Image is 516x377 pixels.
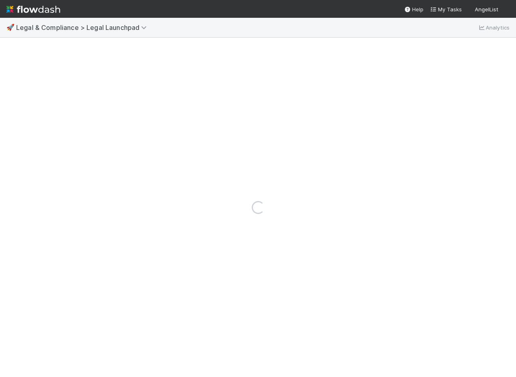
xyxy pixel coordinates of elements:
a: Analytics [478,23,510,32]
a: My Tasks [430,5,462,13]
span: AngelList [475,6,498,13]
img: avatar_0b1dbcb8-f701-47e0-85bc-d79ccc0efe6c.png [501,6,510,14]
div: Help [404,5,423,13]
span: My Tasks [430,6,462,13]
span: 🚀 [6,24,15,31]
span: Legal & Compliance > Legal Launchpad [16,23,151,32]
img: logo-inverted-e16ddd16eac7371096b0.svg [6,2,60,16]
